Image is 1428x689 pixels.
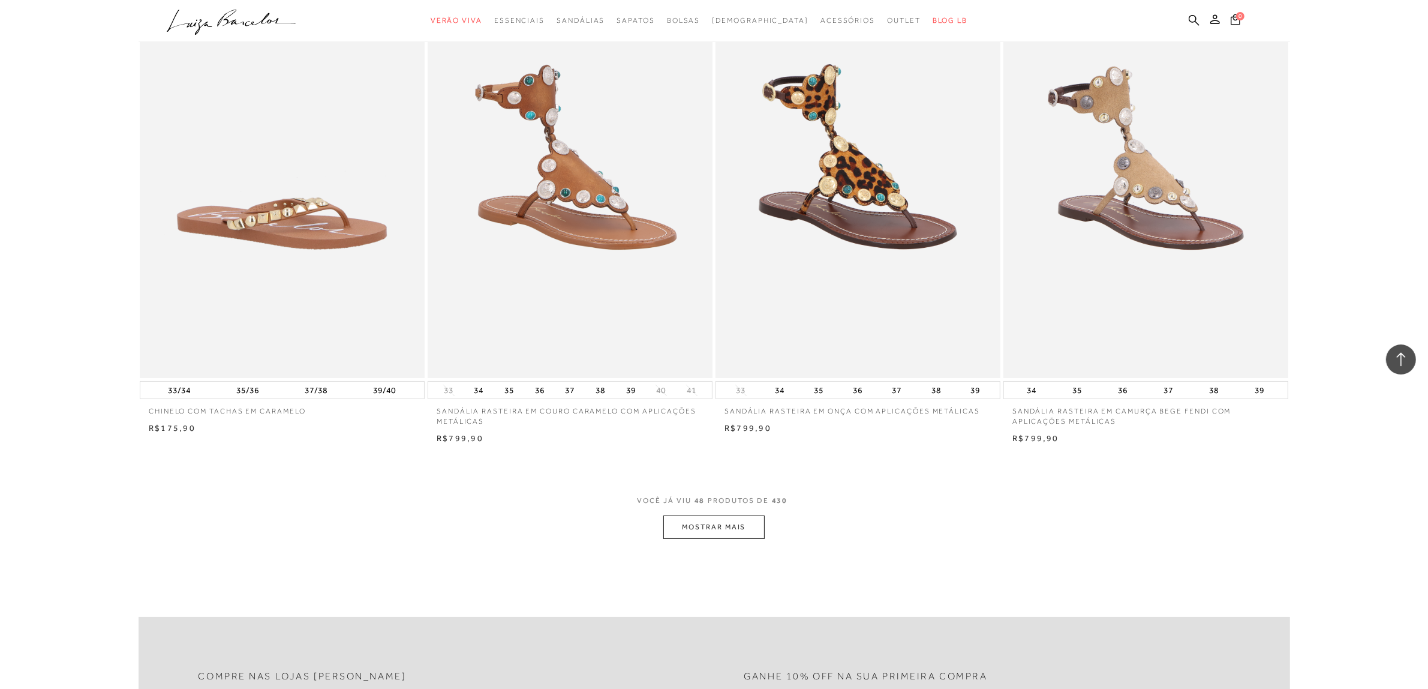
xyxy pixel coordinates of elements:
[557,16,605,25] span: Sandálias
[440,385,457,396] button: 33
[199,671,407,682] h2: Compre nas lojas [PERSON_NAME]
[724,423,771,433] span: R$799,90
[771,382,788,399] button: 34
[933,16,967,25] span: BLOG LB
[967,382,984,399] button: 39
[820,10,875,32] a: categoryNavScreenReaderText
[667,10,701,32] a: categoryNavScreenReaderText
[1069,382,1086,399] button: 35
[849,382,866,399] button: 36
[557,10,605,32] a: categoryNavScreenReaderText
[302,382,332,399] button: 37/38
[1227,13,1244,29] button: 0
[695,496,705,505] span: 48
[1161,382,1177,399] button: 37
[712,10,808,32] a: noSubCategoriesText
[667,16,701,25] span: Bolsas
[592,382,609,399] button: 38
[470,382,487,399] button: 34
[772,496,788,505] span: 430
[1003,399,1288,427] a: SANDÁLIA RASTEIRA EM CAMURÇA BEGE FENDI COM APLICAÇÕES METÁLICAS
[1206,382,1223,399] button: 38
[712,16,808,25] span: [DEMOGRAPHIC_DATA]
[617,16,654,25] span: Sapatos
[663,516,764,539] button: MOSTRAR MAIS
[744,671,988,682] h2: Ganhe 10% off na sua primeira compra
[431,10,482,32] a: categoryNavScreenReaderText
[889,382,906,399] button: 37
[617,10,654,32] a: categoryNavScreenReaderText
[1012,433,1059,443] span: R$799,90
[233,382,263,399] button: 35/36
[494,10,545,32] a: categoryNavScreenReaderText
[623,382,639,399] button: 39
[1252,382,1268,399] button: 39
[933,10,967,32] a: BLOG LB
[638,496,791,505] span: VOCÊ JÁ VIU PRODUTOS DE
[1115,382,1132,399] button: 36
[810,382,827,399] button: 35
[683,385,700,396] button: 41
[887,10,921,32] a: categoryNavScreenReaderText
[165,382,195,399] button: 33/34
[149,423,196,433] span: R$175,90
[428,399,713,427] a: SANDÁLIA RASTEIRA EM COURO CARAMELO COM APLICAÇÕES METÁLICAS
[653,385,669,396] button: 40
[561,382,578,399] button: 37
[715,399,1000,417] a: SANDÁLIA RASTEIRA EM ONÇA COM APLICAÇÕES METÁLICAS
[494,16,545,25] span: Essenciais
[437,433,483,443] span: R$799,90
[370,382,400,399] button: 39/40
[431,16,482,25] span: Verão Viva
[1236,12,1244,20] span: 0
[928,382,945,399] button: 38
[501,382,518,399] button: 35
[1024,382,1041,399] button: 34
[140,399,425,417] a: CHINELO COM TACHAS EM CARAMELO
[531,382,548,399] button: 36
[887,16,921,25] span: Outlet
[820,16,875,25] span: Acessórios
[732,385,749,396] button: 33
